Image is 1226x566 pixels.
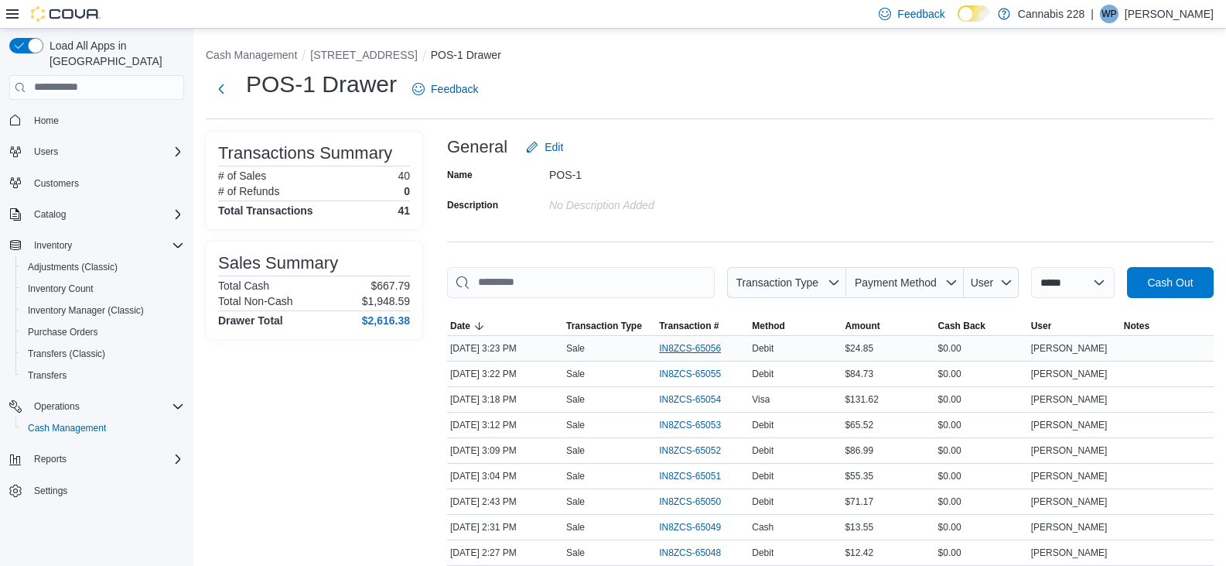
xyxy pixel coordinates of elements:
span: Transfers (Classic) [22,345,184,363]
h4: 41 [398,204,410,217]
span: [PERSON_NAME] [1031,419,1108,431]
span: Inventory Manager (Classic) [22,301,184,320]
a: Transfers [22,366,73,385]
span: IN8ZCS-65049 [659,521,721,533]
p: Sale [566,342,585,355]
span: Customers [34,177,79,190]
span: Debit [752,547,774,559]
div: $0.00 [935,544,1028,562]
h3: Sales Summary [218,254,338,273]
span: Customers [28,173,184,193]
button: [STREET_ADDRESS] [310,49,417,61]
span: $84.73 [845,368,873,380]
p: | [1091,5,1094,23]
a: Inventory Count [22,280,100,298]
span: Transfers [22,366,184,385]
span: Users [34,146,58,158]
span: $65.52 [845,419,873,431]
div: POS-1 [549,163,756,181]
span: Edit [545,139,563,155]
button: Transaction Type [563,317,656,335]
span: Debit [752,444,774,457]
div: [DATE] 3:04 PM [447,467,563,485]
span: Adjustments (Classic) [28,261,118,273]
h6: # of Refunds [218,185,279,197]
h6: # of Sales [218,170,266,182]
span: Debit [752,342,774,355]
img: Cova [31,6,101,22]
span: Cash [752,521,774,533]
p: $667.79 [371,280,410,292]
h4: $2,616.38 [362,314,410,327]
button: User [964,267,1019,298]
button: POS-1 Drawer [431,49,501,61]
a: Transfers (Classic) [22,345,111,363]
span: $24.85 [845,342,873,355]
button: Transaction Type [727,267,846,298]
span: Feedback [431,81,478,97]
span: Cash Back [938,320,985,332]
button: IN8ZCS-65048 [659,544,736,562]
h1: POS-1 Drawer [246,69,397,100]
button: Transfers (Classic) [15,343,190,365]
div: No Description added [549,193,756,211]
div: $0.00 [935,492,1028,511]
div: $0.00 [935,441,1028,460]
span: [PERSON_NAME] [1031,342,1108,355]
button: Cash Out [1127,267,1214,298]
button: Cash Back [935,317,1028,335]
span: [PERSON_NAME] [1031,521,1108,533]
span: Debit [752,470,774,482]
span: $12.42 [845,547,873,559]
input: This is a search bar. As you type, the results lower in the page will automatically filter. [447,267,715,298]
span: Transaction Type [736,276,818,289]
h6: Total Cash [218,280,269,292]
button: Inventory [3,235,190,256]
span: Cash Management [28,422,106,434]
p: $1,948.59 [362,295,410,307]
span: Method [752,320,785,332]
button: Transaction # [656,317,749,335]
span: Operations [28,397,184,416]
span: Home [34,115,59,127]
div: [DATE] 3:22 PM [447,365,563,383]
span: Purchase Orders [22,323,184,341]
button: Operations [28,397,86,416]
button: Next [206,74,237,105]
div: [DATE] 3:23 PM [447,339,563,358]
h3: General [447,138,507,156]
input: Dark Mode [958,5,990,22]
span: Inventory Count [22,280,184,298]
span: Catalog [34,208,66,221]
span: WP [1101,5,1116,23]
h4: Drawer Total [218,314,283,327]
button: Cash Management [206,49,297,61]
button: Inventory Manager (Classic) [15,300,190,321]
span: [PERSON_NAME] [1031,393,1108,406]
p: Sale [566,496,585,508]
button: Payment Method [846,267,964,298]
button: IN8ZCS-65053 [659,416,736,434]
button: Edit [520,132,569,163]
a: Adjustments (Classic) [22,258,124,276]
span: Catalog [28,205,184,224]
span: IN8ZCS-65054 [659,393,721,406]
button: Customers [3,172,190,194]
span: Debit [752,368,774,380]
span: Load All Apps in [GEOGRAPHIC_DATA] [43,38,184,69]
div: $0.00 [935,339,1028,358]
span: User [1031,320,1052,332]
button: Inventory [28,236,78,255]
div: $0.00 [935,467,1028,485]
button: Cash Management [15,417,190,439]
span: Debit [752,419,774,431]
p: Sale [566,393,585,406]
div: $0.00 [935,390,1028,409]
div: $0.00 [935,416,1028,434]
div: [DATE] 3:18 PM [447,390,563,409]
label: Description [447,199,498,211]
span: Inventory Count [28,283,94,295]
span: Amount [845,320,879,332]
span: IN8ZCS-65055 [659,368,721,380]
